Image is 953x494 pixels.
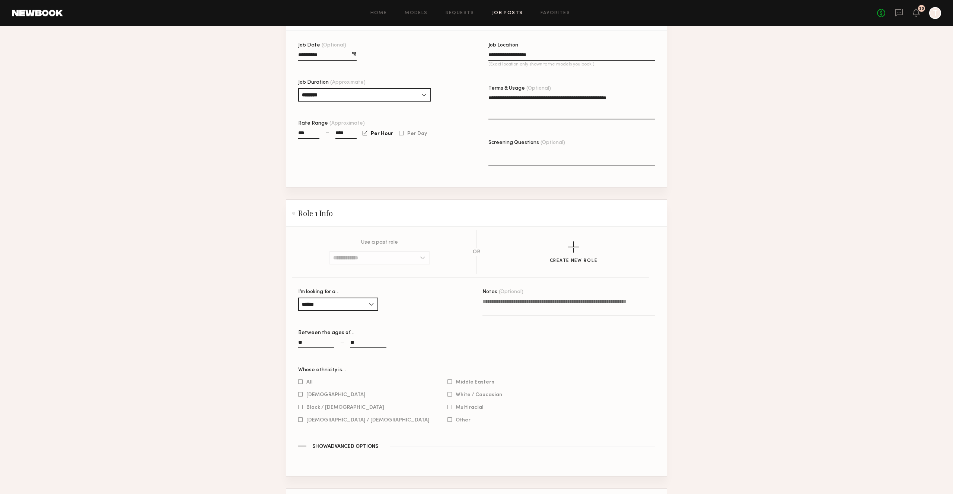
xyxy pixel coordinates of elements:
div: Create New Role [550,259,597,263]
span: [DEMOGRAPHIC_DATA] / [DEMOGRAPHIC_DATA] [306,418,430,422]
div: Notes [482,289,655,295]
span: (Optional) [541,140,565,145]
div: I’m looking for a… [298,289,378,295]
textarea: Screening Questions(Optional) [488,148,655,166]
h2: Role 1 Info [292,209,333,218]
div: Job Duration [298,80,431,85]
p: (Exact location only shown to the models you book.) [488,62,655,67]
span: [DEMOGRAPHIC_DATA] [306,393,366,397]
div: — [340,340,344,345]
div: Terms & Usage [488,86,655,91]
span: Other [456,418,471,422]
button: ShowAdvanced Options [298,443,655,449]
div: Job Location [488,43,655,48]
div: Job Date [298,43,357,48]
a: Home [370,11,387,16]
div: 30 [919,7,924,11]
span: Middle Eastern [456,380,494,384]
div: Between the ages of… [298,330,471,336]
span: (Approximate) [330,80,366,85]
span: White / Caucasian [456,393,502,397]
span: (Optional) [526,86,551,91]
span: All [306,380,313,384]
span: Black / [DEMOGRAPHIC_DATA] [306,405,384,409]
textarea: Notes(Optional) [482,298,655,315]
span: (Optional) [499,289,523,295]
div: Whose ethnicity is… [298,368,655,373]
input: Job Location(Exact location only shown to the models you book.) [488,52,655,61]
button: Create New Role [550,241,597,263]
textarea: Terms & Usage(Optional) [488,94,655,119]
a: Job Posts [492,11,523,16]
div: — [325,130,329,135]
span: Per Hour [371,132,393,136]
p: Use a past role [361,240,398,245]
div: Rate Range [298,121,465,126]
a: Favorites [541,11,570,16]
span: Multiracial [456,405,484,409]
span: (Optional) [322,43,346,48]
a: Models [405,11,427,16]
span: (Approximate) [329,121,365,126]
div: Screening Questions [488,140,655,145]
a: T [929,7,941,19]
div: OR [473,250,480,255]
a: Requests [446,11,474,16]
span: Per Day [407,132,427,136]
span: Show Advanced Options [312,444,378,449]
